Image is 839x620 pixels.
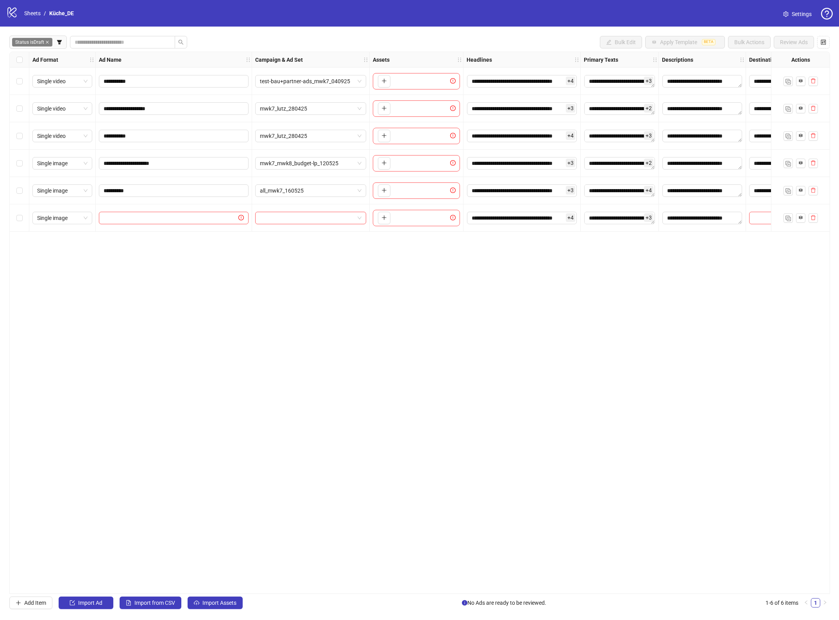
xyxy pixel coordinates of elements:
[785,216,791,221] img: Duplicate
[381,78,387,84] span: plus
[260,130,361,142] span: mwk7_lutz_280425
[37,130,88,142] span: Single video
[785,79,791,84] img: Duplicate
[784,213,793,223] button: Duplicate
[78,600,102,606] span: Import Ad
[10,68,29,95] div: Select row 1
[820,598,830,607] button: right
[381,215,387,220] span: plus
[10,52,29,68] div: Select all rows
[739,57,745,63] span: holder
[367,52,369,67] div: Resize Campaign & Ad Set column
[381,160,387,166] span: plus
[662,102,742,115] div: Edit values
[10,150,29,177] div: Select row 4
[766,598,798,607] li: 1-6 of 6 items
[644,77,653,85] span: + 3
[450,133,458,138] span: exclamation-circle
[810,160,816,166] span: delete
[57,39,62,45] span: filter
[378,184,390,197] button: Add
[95,57,100,63] span: holder
[791,55,810,64] strong: Actions
[644,159,653,167] span: + 2
[260,75,361,87] span: test-bau+partner-ads_mwk7_040925
[245,57,251,63] span: holder
[810,215,816,220] span: delete
[9,597,52,609] button: Add Item
[37,157,88,169] span: Single image
[120,597,181,609] button: Import from CSV
[59,597,113,609] button: Import Ad
[255,55,303,64] strong: Campaign & Ad Set
[644,131,653,140] span: + 3
[467,157,577,170] div: Edit values
[450,160,458,166] span: exclamation-circle
[238,215,244,220] span: exclamation-circle
[566,104,575,113] span: + 3
[662,157,742,170] div: Edit values
[23,9,42,18] a: Sheets
[178,39,184,45] span: search
[45,40,49,44] span: close
[811,598,820,607] li: 1
[821,8,833,20] span: question-circle
[657,52,658,67] div: Resize Primary Texts column
[784,159,793,168] button: Duplicate
[467,129,577,143] div: Edit values
[462,57,468,63] span: holder
[810,78,816,84] span: delete
[566,213,575,222] span: + 4
[566,131,575,140] span: + 4
[658,57,663,63] span: holder
[462,599,546,607] span: No Ads are ready to be reviewed.
[820,598,830,607] li: Next Page
[194,600,199,606] span: cloud-upload
[89,57,95,63] span: holder
[745,57,750,63] span: holder
[662,55,693,64] strong: Descriptions
[785,106,791,112] img: Duplicate
[381,105,387,111] span: plus
[37,103,88,114] span: Single video
[600,36,642,48] button: Bulk Edit
[801,598,811,607] button: left
[749,55,789,64] strong: Destination URL
[644,186,653,195] span: + 4
[37,185,88,197] span: Single image
[260,157,361,169] span: mwk7_mwk8_budget-lp_120525
[728,36,771,48] button: Bulk Actions
[12,38,52,46] span: Status is Draft
[821,39,826,45] span: control
[381,188,387,193] span: plus
[584,55,618,64] strong: Primary Texts
[457,57,462,63] span: holder
[126,600,131,606] span: file-excel
[823,600,827,605] span: right
[784,77,793,86] button: Duplicate
[817,36,830,48] button: Configure table settings
[566,186,575,195] span: + 3
[378,75,390,88] button: Add
[785,188,791,194] img: Duplicate
[48,9,75,18] a: Küche_DE
[450,78,458,84] span: exclamation-circle
[369,57,374,63] span: holder
[70,600,75,606] span: import
[652,57,658,63] span: holder
[662,75,742,88] div: Edit values
[467,55,492,64] strong: Headlines
[32,55,58,64] strong: Ad Format
[467,211,577,225] div: Edit values
[777,8,818,20] a: Settings
[662,129,742,143] div: Edit values
[373,55,390,64] strong: Assets
[450,188,458,193] span: exclamation-circle
[24,600,46,606] span: Add Item
[811,599,820,607] a: 1
[784,104,793,113] button: Duplicate
[574,57,580,63] span: holder
[584,102,655,115] div: Edit values
[378,157,390,170] button: Add
[566,77,575,85] span: + 4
